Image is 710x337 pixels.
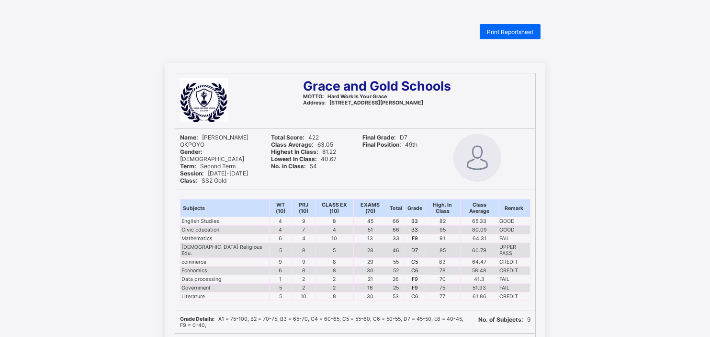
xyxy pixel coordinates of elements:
b: MOTTO: [303,93,324,100]
td: Economics [180,267,269,275]
td: GOOD [498,226,530,234]
td: 83 [425,258,461,267]
td: Civic Education [180,226,269,234]
td: 66 [387,226,405,234]
td: 28 [353,243,387,258]
td: 9 [269,258,292,267]
td: 46 [387,243,405,258]
td: 5 [269,243,292,258]
span: [PERSON_NAME] OKPOYO [180,134,248,148]
th: PRJ (10) [292,199,316,217]
td: 58.48 [461,267,498,275]
td: FAIL [498,275,530,284]
td: 64.31 [461,234,498,243]
th: WT (10) [269,199,292,217]
td: 8 [316,217,353,226]
td: UPPER PASS [498,243,530,258]
b: Final Grade: [362,134,396,141]
td: 55 [387,258,405,267]
td: F9 [405,234,425,243]
span: [DEMOGRAPHIC_DATA] [180,148,244,163]
span: 63.05 [271,141,333,148]
b: Grade Details: [180,316,214,322]
b: Class: [180,177,198,184]
td: 8 [292,267,316,275]
span: 422 [271,134,319,141]
td: 61.86 [461,292,498,301]
td: CREDIT [498,258,530,267]
td: 29 [353,258,387,267]
td: 7 [292,226,316,234]
th: Remark [498,199,530,217]
td: 6 [269,234,292,243]
td: 52 [387,267,405,275]
span: 40.67 [271,155,337,163]
span: 81.22 [271,148,336,155]
td: 5 [269,284,292,292]
td: 2 [292,275,316,284]
span: [DATE]-[DATE] [180,170,248,177]
td: 10 [292,292,316,301]
span: Grace and Gold Schools [303,78,451,93]
td: 16 [353,284,387,292]
b: No. of Subjects: [478,316,523,323]
td: 9 [292,217,316,226]
td: Government [180,284,269,292]
b: Highest In Class: [271,148,318,155]
td: 4 [292,234,316,243]
td: 45 [353,217,387,226]
td: 8 [292,243,316,258]
td: C5 [405,258,425,267]
td: 85 [425,243,461,258]
td: 1 [269,275,292,284]
td: 13 [353,234,387,243]
span: 9 [478,316,530,323]
td: 75 [425,284,461,292]
td: 4 [316,226,353,234]
td: 78 [425,267,461,275]
b: Lowest In Class: [271,155,317,163]
td: 82 [425,217,461,226]
td: 25 [387,284,405,292]
span: [STREET_ADDRESS][PERSON_NAME] [303,100,423,106]
b: Address: [303,100,326,106]
td: 30 [353,267,387,275]
b: Final Position: [362,141,401,148]
td: 8 [316,258,353,267]
td: FAIL [498,284,530,292]
td: 65.33 [461,217,498,226]
b: Gender: [180,148,203,155]
td: 8 [316,267,353,275]
td: B3 [405,217,425,226]
td: 6 [269,267,292,275]
td: 53 [387,292,405,301]
th: CLASS EX (10) [316,199,353,217]
td: 60.79 [461,243,498,258]
th: High. In Class [425,199,461,217]
span: 49th [362,141,417,148]
td: 30 [353,292,387,301]
b: Session: [180,170,204,177]
td: CREDIT [498,292,530,301]
td: D7 [405,243,425,258]
td: Mathematics [180,234,269,243]
span: Second Term [180,163,236,170]
td: 91 [425,234,461,243]
span: Hard Work Is Your Grace [303,93,387,100]
td: 2 [316,275,353,284]
td: C6 [405,292,425,301]
td: 2 [292,284,316,292]
td: C6 [405,267,425,275]
td: CREDIT [498,267,530,275]
td: 5 [316,243,353,258]
span: 54 [271,163,317,170]
td: 26 [387,275,405,284]
td: 8 [316,292,353,301]
td: 2 [316,284,353,292]
td: 10 [316,234,353,243]
th: EXAMS (70) [353,199,387,217]
td: 33 [387,234,405,243]
td: 41.3 [461,275,498,284]
td: 9 [292,258,316,267]
b: Name: [180,134,198,141]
